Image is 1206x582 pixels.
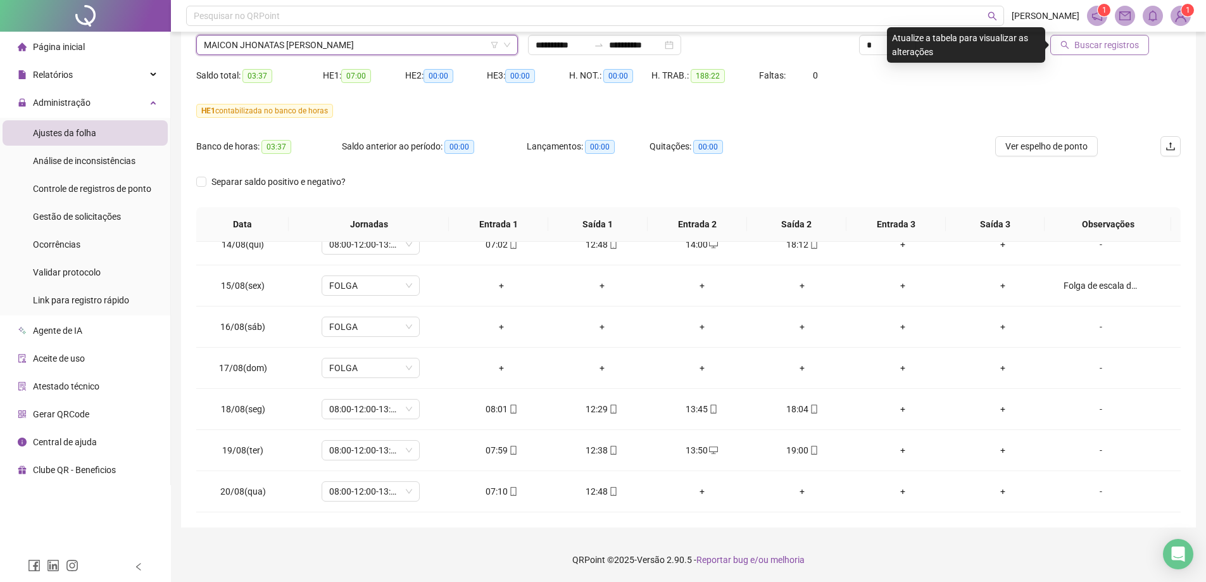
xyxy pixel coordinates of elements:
span: audit [18,354,27,363]
div: H. TRAB.: [651,68,759,83]
div: + [762,279,842,293]
th: Saída 1 [548,207,648,242]
span: down [503,41,511,49]
span: 16/08(sáb) [220,322,265,332]
th: Jornadas [289,207,449,242]
span: 00:00 [424,69,453,83]
div: - [1064,320,1138,334]
div: Saldo anterior ao período: [342,139,527,154]
div: 12:48 [562,484,641,498]
span: desktop [708,240,718,249]
span: 00:00 [603,69,633,83]
th: Saída 2 [747,207,846,242]
span: mobile [808,405,819,414]
span: 18/08(seg) [221,404,265,414]
div: 07:59 [462,443,541,457]
span: Página inicial [33,42,85,52]
span: Administração [33,98,91,108]
div: 18:04 [762,402,842,416]
div: HE 3: [487,68,569,83]
span: Faltas: [759,70,788,80]
span: mobile [508,446,518,455]
span: mobile [508,405,518,414]
span: 08:00-12:00-13:12-18:00 [329,400,412,419]
div: - [1064,484,1138,498]
span: mobile [508,240,518,249]
span: swap-right [594,40,604,50]
span: home [18,42,27,51]
div: 13:50 [662,443,742,457]
span: 03:37 [261,140,291,154]
div: + [863,402,943,416]
button: Ver espelho de ponto [995,136,1098,156]
span: lock [18,98,27,107]
div: + [863,443,943,457]
span: left [134,562,143,571]
div: + [462,320,541,334]
div: + [762,320,842,334]
span: Validar protocolo [33,267,101,277]
span: search [988,11,997,21]
span: mobile [708,405,718,414]
div: + [963,484,1043,498]
span: mobile [608,405,618,414]
span: mobile [608,487,618,496]
div: Folga de escala de supervisores [1064,279,1138,293]
span: Ajustes da folha [33,128,96,138]
span: Ocorrências [33,239,80,250]
span: 07:00 [341,69,371,83]
div: - [1064,237,1138,251]
div: HE 2: [405,68,487,83]
div: + [863,320,943,334]
span: Aceite de uso [33,353,85,364]
span: contabilizada no banco de horas [196,104,333,118]
div: + [562,320,641,334]
span: 08:00-12:00-13:12-18:00 [329,441,412,460]
div: Atualize a tabela para visualizar as alterações [887,27,1045,63]
div: + [963,402,1043,416]
div: + [662,279,742,293]
div: Quitações: [650,139,772,154]
div: HE 1: [323,68,405,83]
div: + [863,237,943,251]
span: MAICON JHONATAS REZENDE RODRIGUES [204,35,510,54]
span: Central de ajuda [33,437,97,447]
th: Data [196,207,289,242]
th: Entrada 3 [846,207,946,242]
div: + [462,361,541,375]
span: HE 1 [201,106,215,115]
div: + [963,320,1043,334]
div: H. NOT.: [569,68,651,83]
span: info-circle [18,438,27,446]
span: 03:37 [242,69,272,83]
div: Open Intercom Messenger [1163,539,1193,569]
div: + [762,484,842,498]
div: 12:38 [562,443,641,457]
div: 08:01 [462,402,541,416]
span: Versão [637,555,665,565]
span: FOLGA [329,358,412,377]
img: 76223 [1171,6,1190,25]
div: Banco de horas: [196,139,342,154]
span: Relatórios [33,70,73,80]
span: desktop [708,446,718,455]
th: Entrada 2 [648,207,747,242]
footer: QRPoint © 2025 - 2.90.5 - [171,538,1206,582]
span: 00:00 [693,140,723,154]
div: 18:12 [762,237,842,251]
span: Gestão de solicitações [33,212,121,222]
sup: 1 [1098,4,1110,16]
span: mail [1119,10,1131,22]
span: bell [1147,10,1159,22]
div: + [963,361,1043,375]
div: + [963,443,1043,457]
span: 00:00 [505,69,535,83]
span: 1 [1102,6,1107,15]
div: + [863,279,943,293]
span: 20/08(qua) [220,486,266,497]
div: + [963,237,1043,251]
div: + [462,279,541,293]
div: + [963,279,1043,293]
span: Gerar QRCode [33,409,89,419]
div: - [1064,402,1138,416]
